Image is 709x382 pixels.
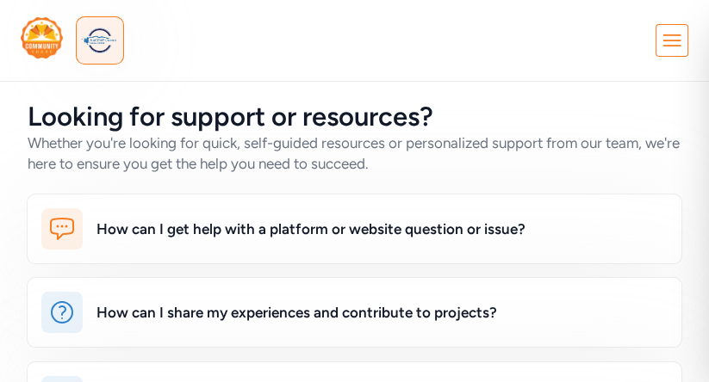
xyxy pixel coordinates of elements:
[28,132,681,174] div: Whether you're looking for quick, self-guided resources or personalized support from our team, we...
[96,219,526,239] div: How can I get help with a platform or website question or issue?
[96,302,497,323] div: How can I share my experiences and contribute to projects?
[81,22,119,59] img: logo
[21,17,63,59] img: logo
[28,102,681,132] h2: Looking for support or resources?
